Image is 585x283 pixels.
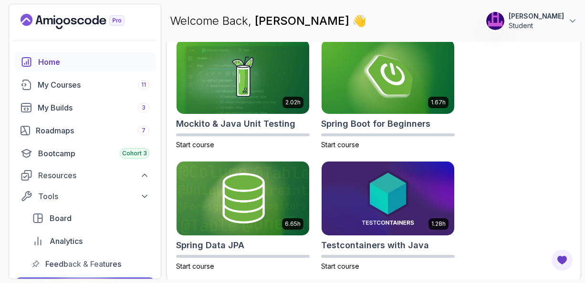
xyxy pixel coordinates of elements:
a: home [15,52,155,71]
span: 3 [142,104,146,111]
button: Tools [15,188,155,205]
span: Cohort 3 [122,150,147,157]
span: 7 [142,127,146,134]
div: My Courses [38,79,149,91]
a: Mockito & Java Unit Testing card2.02hMockito & Java Unit TestingStart course [176,39,310,150]
div: Roadmaps [36,125,149,136]
span: Start course [176,141,214,149]
img: user profile image [486,12,504,30]
a: roadmaps [15,121,155,140]
span: Start course [321,141,359,149]
span: [PERSON_NAME] [255,14,352,28]
span: 11 [141,81,146,89]
h2: Mockito & Java Unit Testing [176,117,295,131]
div: Tools [38,191,149,202]
a: Spring Data JPA card6.65hSpring Data JPAStart course [176,161,310,272]
span: 👋 [352,13,366,29]
p: Student [509,21,564,30]
div: Home [38,56,149,68]
span: Board [50,212,72,224]
button: Open Feedback Button [551,249,574,272]
a: Testcontainers with Java card1.28hTestcontainers with JavaStart course [321,161,455,272]
a: bootcamp [15,144,155,163]
p: 2.02h [285,99,301,106]
div: My Builds [38,102,149,113]
button: user profile image[PERSON_NAME]Student [486,11,577,30]
a: Spring Boot for Beginners card1.67hSpring Boot for BeginnersStart course [321,39,455,150]
h2: Testcontainers with Java [321,239,429,252]
p: 1.28h [431,220,446,228]
img: Spring Boot for Beginners card [322,40,454,114]
button: Resources [15,167,155,184]
p: Welcome Back, [170,13,366,29]
span: Start course [176,262,214,270]
a: courses [15,75,155,94]
img: Mockito & Java Unit Testing card [177,40,309,114]
a: board [26,209,155,228]
a: builds [15,98,155,117]
h2: Spring Data JPA [176,239,244,252]
span: Feedback & Features [45,258,121,270]
a: Landing page [21,14,146,29]
span: Analytics [50,235,83,247]
h2: Spring Boot for Beginners [321,117,430,131]
div: Bootcamp [38,148,149,159]
p: 6.65h [285,220,301,228]
p: [PERSON_NAME] [509,11,564,21]
p: 1.67h [431,99,446,106]
a: feedback [26,254,155,273]
a: analytics [26,232,155,251]
img: Testcontainers with Java card [322,162,454,236]
img: Spring Data JPA card [177,162,309,236]
span: Start course [321,262,359,270]
div: Resources [38,170,149,181]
